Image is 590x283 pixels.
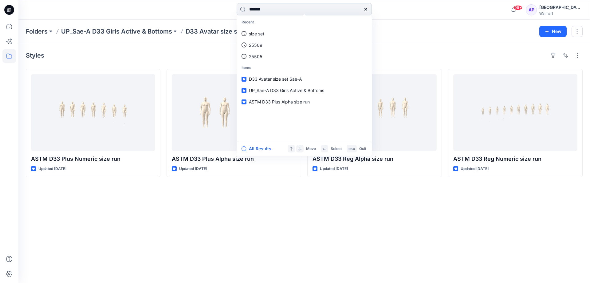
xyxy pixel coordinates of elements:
[461,166,489,172] p: Updated [DATE]
[539,4,582,11] div: [GEOGRAPHIC_DATA]
[238,39,371,51] a: 25509
[186,27,263,36] p: D33 Avatar size set Sae-A
[320,166,348,172] p: Updated [DATE]
[249,30,264,37] p: size set
[179,166,207,172] p: Updated [DATE]
[31,74,155,151] a: ASTM D33 Plus Numeric size run
[313,155,437,163] p: ASTM D33 Reg Alpha size run
[61,27,172,36] a: UP_Sae-A D33 Girls Active & Bottoms
[26,27,48,36] a: Folders
[31,155,155,163] p: ASTM D33 Plus Numeric size run
[306,146,316,152] p: Move
[26,52,44,59] h4: Styles
[238,62,371,74] p: Items
[453,155,577,163] p: ASTM D33 Reg Numeric size run
[172,155,296,163] p: ASTM D33 Plus Alpha size run
[453,74,577,151] a: ASTM D33 Reg Numeric size run
[249,42,262,48] p: 25509
[526,4,537,15] div: AP
[249,53,262,60] p: 25505
[539,26,567,37] button: New
[238,73,371,85] a: D33 Avatar size set Sae-A
[242,145,275,152] button: All Results
[238,17,371,28] p: Recent
[359,146,366,152] p: Quit
[513,5,522,10] span: 99+
[249,99,310,104] span: ASTM D33 Plus Alpha size run
[238,96,371,107] a: ASTM D33 Plus Alpha size run
[238,51,371,62] a: 25505
[249,88,324,93] span: UP_Sae-A D33 Girls Active & Bottoms
[249,76,302,82] span: D33 Avatar size set Sae-A
[238,28,371,39] a: size set
[238,85,371,96] a: UP_Sae-A D33 Girls Active & Bottoms
[38,166,66,172] p: Updated [DATE]
[172,74,296,151] a: ASTM D33 Plus Alpha size run
[539,11,582,16] div: Walmart
[331,146,342,152] p: Select
[313,74,437,151] a: ASTM D33 Reg Alpha size run
[348,146,355,152] p: esc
